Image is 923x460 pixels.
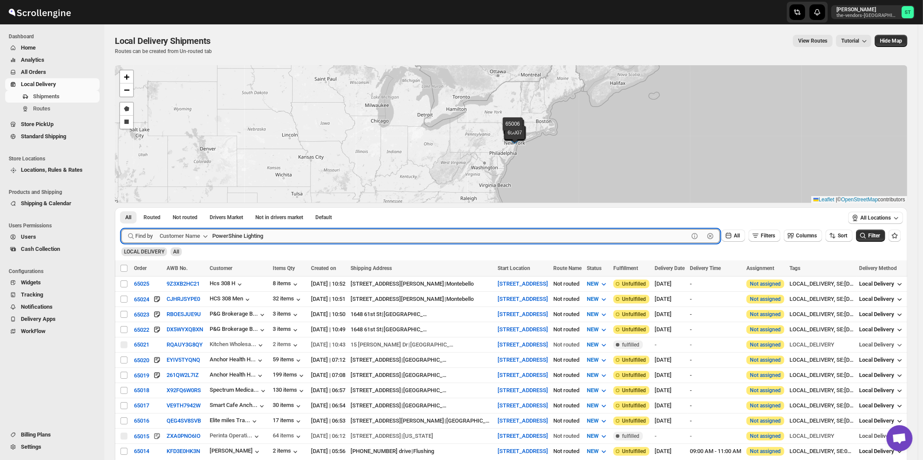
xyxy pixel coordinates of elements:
[21,279,41,286] span: Widgets
[210,326,267,334] button: P&G Brokerage B...
[854,323,909,337] button: Local Delivery
[384,310,430,319] div: [GEOGRAPHIC_DATA]
[750,281,781,287] button: Not assigned
[134,448,149,454] button: 65014
[210,265,232,271] span: Customer
[210,432,261,441] button: Perinta Operati...
[134,357,149,363] div: 65020
[21,121,54,127] span: Store PickUp
[134,402,149,409] div: 65017
[210,341,265,350] button: Kitchen Wholesa...
[134,280,149,287] div: 65025
[120,116,133,129] a: Draw a rectangle
[21,167,83,173] span: Locations, Rules & Rates
[690,295,741,303] div: -
[5,277,100,289] button: Widgets
[498,387,548,393] button: [STREET_ADDRESS]
[508,133,522,142] img: Marker
[446,295,474,303] div: Montebello
[902,6,914,18] span: Simcha Trieger
[750,448,781,454] button: Not assigned
[167,433,201,439] button: ZXA0PNO6IO
[836,6,898,13] p: [PERSON_NAME]
[655,265,685,271] span: Delivery Date
[273,387,306,395] button: 130 items
[848,212,903,224] button: All Locations
[587,387,599,393] span: NEW
[582,353,613,367] button: NEW
[124,249,164,255] span: LOCAL DELIVERY
[859,341,894,348] span: Local Delivery
[690,265,721,271] span: Delivery Time
[587,326,599,333] span: NEW
[854,277,909,291] button: Local Delivery
[134,417,149,424] button: 65016
[21,328,46,334] span: WorkFlow
[160,232,200,240] div: Customer Name
[21,303,53,310] span: Notifications
[859,265,897,271] span: Delivery Method
[587,402,599,409] span: NEW
[5,429,100,441] button: Billing Plans
[310,211,337,223] button: Default
[706,232,715,240] button: Clear
[498,433,548,439] button: [STREET_ADDRESS]
[5,66,100,78] button: All Orders
[138,211,166,223] button: Routed
[582,444,613,458] button: NEW
[854,444,909,458] button: Local Delivery
[836,197,837,203] span: |
[859,387,894,393] span: Local Delivery
[21,133,66,140] span: Standard Shipping
[796,233,817,239] span: Columns
[5,90,100,103] button: Shipments
[134,372,149,379] div: 65019
[508,134,521,144] img: Marker
[351,295,492,303] div: |
[21,44,36,51] span: Home
[831,5,915,19] button: User menu
[498,311,548,317] button: [STREET_ADDRESS]
[793,35,833,47] button: view route
[134,433,149,440] div: 65015
[5,325,100,337] button: WorkFlow
[273,402,303,410] button: 30 items
[154,229,215,243] button: Customer Name
[134,371,149,380] button: 65019
[655,280,685,288] div: [DATE]
[273,280,300,289] button: 8 items
[210,310,267,319] button: P&G Brokerage B...
[5,441,100,453] button: Settings
[587,448,599,454] span: NEW
[273,356,303,365] div: 59 items
[498,402,548,409] button: [STREET_ADDRESS]
[210,356,264,365] button: Anchor Health H...
[761,233,775,239] span: Filters
[311,265,336,271] span: Created on
[167,402,201,409] button: VE9TH7942W
[854,292,909,306] button: Local Delivery
[498,280,548,287] button: [STREET_ADDRESS]
[582,383,613,397] button: NEW
[798,37,827,44] span: View Routes
[750,372,781,378] button: Not assigned
[273,447,300,456] div: 2 items
[859,448,894,454] span: Local Delivery
[273,341,300,350] button: 2 items
[210,447,261,456] button: [PERSON_NAME]
[587,372,599,378] span: NEW
[622,280,646,287] span: Unfulfilled
[9,222,100,229] span: Users Permissions
[750,433,781,439] button: Not assigned
[210,280,244,289] div: Hcs 308 H
[553,280,582,288] div: Not routed
[856,230,885,242] button: Filter
[587,265,602,271] span: Status
[21,443,41,450] span: Settings
[582,292,613,306] button: NEW
[134,387,149,393] button: 65018
[498,341,548,348] button: [STREET_ADDRESS]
